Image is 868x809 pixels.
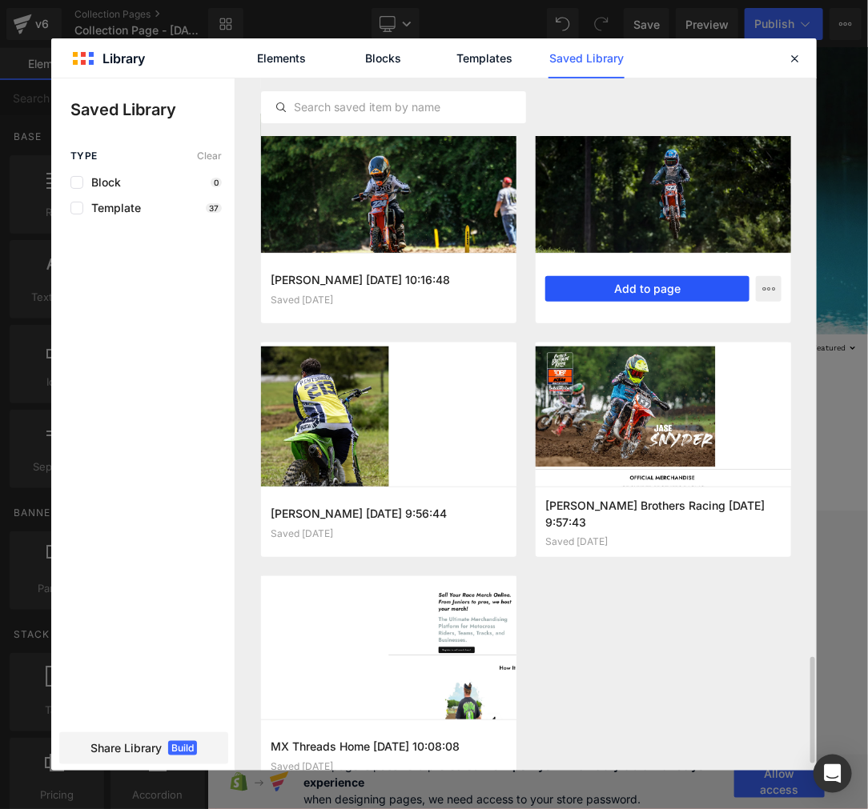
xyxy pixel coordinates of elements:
span: Template [83,202,141,214]
p: 37 [206,203,222,213]
div: Saved [DATE] [271,528,507,539]
span: 12 products [448,503,521,543]
h3: [PERSON_NAME] [DATE] 9:56:44 [271,505,507,522]
div: Saved [DATE] [271,294,507,306]
button: Add to page [545,276,749,302]
div: Saved [DATE] [545,536,782,547]
div: Open Intercom Messenger [814,755,852,793]
h3: [PERSON_NAME] [DATE] 10:16:48 [271,271,507,288]
a: Templates [447,38,523,78]
span: Block [83,176,121,189]
h3: [PERSON_NAME] Brothers Racing [DATE] 9:57:43 [545,497,782,530]
p: Saved Library [70,98,235,122]
p: 0 [211,178,222,187]
span: Build [168,741,197,755]
div: Saved [DATE] [271,761,507,772]
h3: MX Threads Home [DATE] 10:08:08 [271,738,507,755]
span: Type [70,150,98,162]
a: Saved Library [549,38,625,78]
a: Blocks [345,38,421,78]
span: Share Library [90,740,162,756]
input: Search saved item by name [262,98,525,117]
span: Clear [197,150,222,162]
a: Elements [243,38,319,78]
